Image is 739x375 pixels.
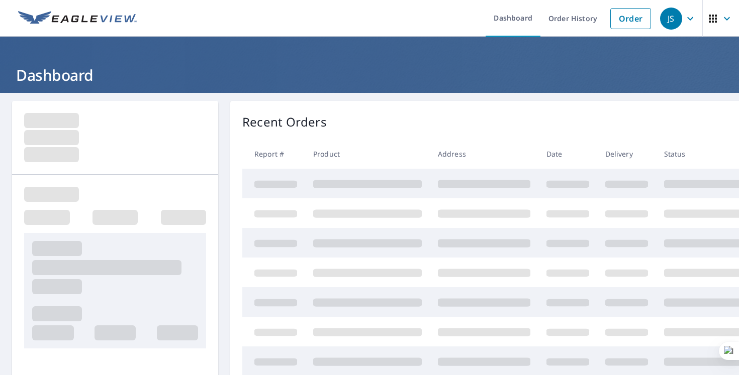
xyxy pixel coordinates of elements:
h1: Dashboard [12,65,727,85]
div: JS [660,8,682,30]
th: Date [538,139,597,169]
p: Recent Orders [242,113,327,131]
img: EV Logo [18,11,137,26]
th: Delivery [597,139,656,169]
th: Report # [242,139,305,169]
a: Order [610,8,651,29]
th: Address [430,139,538,169]
th: Product [305,139,430,169]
